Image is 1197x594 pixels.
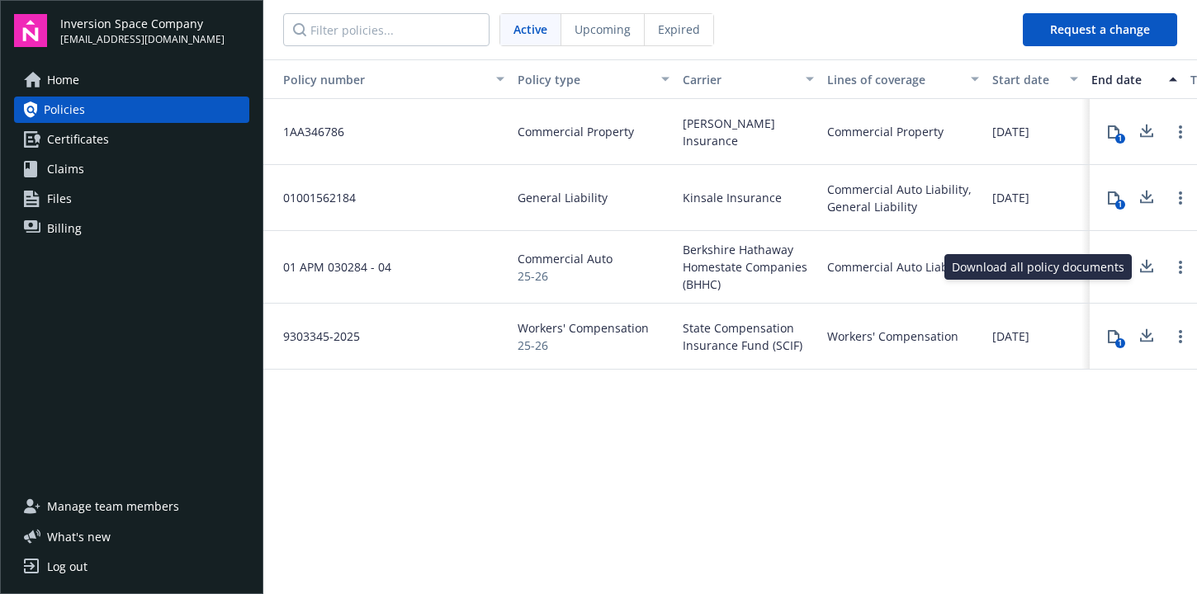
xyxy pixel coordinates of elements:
span: [PERSON_NAME] Insurance [683,115,814,149]
a: Manage team members [14,493,249,520]
span: Commercial Property [518,123,634,140]
a: Open options [1171,122,1190,142]
a: Files [14,186,249,212]
span: Workers' Compensation [518,319,649,337]
span: Commercial Auto [518,250,613,267]
a: Billing [14,215,249,242]
span: [DATE] [992,189,1029,206]
span: Claims [47,156,84,182]
div: 1 [1115,200,1125,210]
button: 5 [1097,251,1130,284]
div: Lines of coverage [827,71,961,88]
button: 1 [1097,115,1130,148]
span: [DATE] [992,328,1029,345]
a: Open options [1171,327,1190,346]
button: Request a change [1023,13,1177,46]
div: Policy number [270,71,486,88]
span: 01001562184 [270,189,356,206]
a: Policies [14,97,249,123]
div: Start date [992,71,1060,88]
button: Policy type [511,59,676,99]
a: Certificates [14,126,249,153]
button: Start date [986,59,1085,99]
span: General Liability [518,189,608,206]
div: End date [1091,71,1159,88]
span: Manage team members [47,493,179,520]
span: Berkshire Hathaway Homestate Companies (BHHC) [683,241,814,293]
div: Log out [47,554,88,580]
span: State Compensation Insurance Fund (SCIF) [683,319,814,354]
input: Filter policies... [283,13,490,46]
div: 1 [1115,134,1125,144]
img: navigator-logo.svg [14,14,47,47]
button: Lines of coverage [821,59,986,99]
a: Open options [1171,257,1190,277]
button: 1 [1097,181,1130,214]
span: 25-26 [518,267,613,285]
a: Home [14,67,249,93]
span: Active [513,21,547,38]
div: Commercial Property [827,123,944,140]
div: Commercial Auto Liability [827,258,968,276]
div: Download all policy documents [944,254,1132,280]
div: Workers' Compensation [827,328,958,345]
span: What ' s new [47,528,111,545]
span: 9303345-2025 [270,328,360,345]
button: 1 [1097,320,1130,353]
button: Inversion Space Company[EMAIL_ADDRESS][DOMAIN_NAME] [60,14,249,47]
span: Kinsale Insurance [683,189,782,206]
a: Open options [1171,188,1190,208]
div: Policy type [518,71,651,88]
span: Expired [658,21,700,38]
button: Carrier [676,59,821,99]
span: 01 APM 030284 - 04 [270,258,391,276]
span: 25-26 [518,337,649,354]
span: 1AA346786 [270,123,344,140]
div: 1 [1115,338,1125,348]
span: Files [47,186,72,212]
span: Upcoming [575,21,631,38]
span: Certificates [47,126,109,153]
button: End date [1085,59,1184,99]
div: Toggle SortBy [270,71,486,88]
button: What's new [14,528,137,545]
span: Home [47,67,79,93]
span: Billing [47,215,82,242]
span: Inversion Space Company [60,15,225,32]
span: Policies [44,97,85,123]
div: Carrier [683,71,796,88]
div: Commercial Auto Liability, General Liability [827,181,979,215]
span: [DATE] [992,123,1029,140]
span: [EMAIL_ADDRESS][DOMAIN_NAME] [60,32,225,47]
a: Claims [14,156,249,182]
